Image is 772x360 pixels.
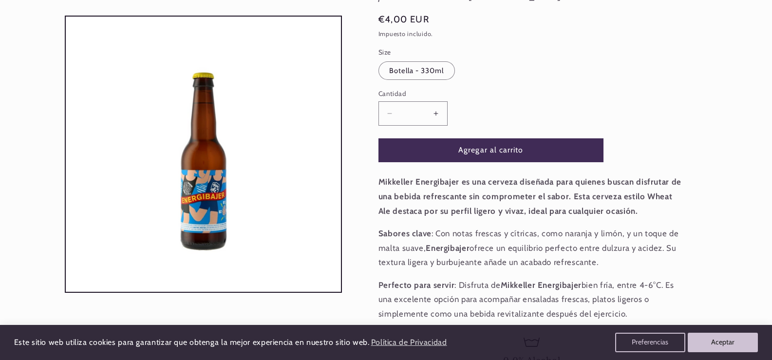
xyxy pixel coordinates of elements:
[688,333,758,352] button: Aceptar
[369,334,448,351] a: Política de Privacidad (opens in a new tab)
[54,16,353,293] media-gallery: Visor de la galería
[378,227,685,270] p: : Con notas frescas y cítricas, como naranja y limón, y un toque de malta suave, ofrece un equili...
[501,280,582,290] strong: Mikkeller Energibajer
[378,47,392,57] legend: Size
[615,333,685,352] button: Preferencias
[14,338,370,347] span: Este sitio web utiliza cookies para garantizar que obtenga la mejor experiencia en nuestro sitio ...
[378,278,685,322] p: : Disfruta de bien fría, entre 4-6°C. Es una excelente opción para acompañar ensaladas frescas, p...
[378,228,432,238] strong: Sabores clave
[378,177,681,215] strong: Mikkeller Energibajer es una cerveza diseñada para quienes buscan disfrutar de una bebida refresc...
[426,243,470,253] strong: Energibajer
[378,138,603,162] button: Agregar al carrito
[378,61,455,80] label: Botella - 330ml
[378,280,455,290] strong: Perfecto para servir
[378,29,685,39] div: Impuesto incluido.
[378,13,429,26] span: €4,00 EUR
[378,89,603,98] label: Cantidad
